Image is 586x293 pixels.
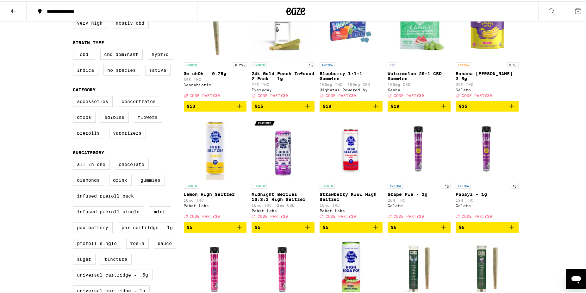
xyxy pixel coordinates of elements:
label: All-In-One [73,158,110,168]
label: Drink [109,174,132,184]
img: Pabst Labs - Strawberry Kiwi High Seltzer [320,115,383,179]
button: Add to bag [184,100,247,110]
p: 24k Gold Punch Infused 2-Pack - 1g [252,70,315,80]
p: 1g [511,182,519,187]
span: $15 [255,102,263,107]
p: INDICA [320,61,335,67]
label: Drops [73,111,96,121]
img: Gelato - Papaya - 1g [456,115,519,179]
label: Tincture [101,253,132,263]
p: HYBRID [184,182,199,187]
a: Open page for Lemon High Seltzer from Pabst Labs [184,115,247,220]
span: CODE PARTY30 [394,92,424,96]
p: HYBRID [252,182,267,187]
span: $5 [255,223,260,229]
span: CODE PARTY30 [394,213,424,217]
button: Add to bag [456,100,519,110]
button: Add to bag [388,221,451,231]
span: $35 [459,102,467,107]
p: 20% THC [388,197,451,201]
div: Everyday [252,87,315,91]
label: Very High [73,16,107,27]
p: Grape Pie - 1g [388,191,451,196]
span: $18 [323,102,331,107]
img: Gelato - Grape Pie - 1g [388,115,451,179]
p: Lemon High Seltzer [184,191,247,196]
p: 26% THC [456,81,519,85]
p: HYBRID [252,61,267,67]
label: Universal Cartridge - .5g [73,268,153,279]
label: Hybrid [148,48,173,58]
a: Open page for Papaya - 1g from Gelato [456,115,519,220]
span: $19 [391,102,399,107]
a: Open page for Strawberry Kiwi High Seltzer from Pabst Labs [320,115,383,220]
p: Papaya - 1g [456,191,519,196]
span: $5 [323,223,328,229]
img: Pabst Labs - Midnight Berries 10:3:2 High Seltzer [252,115,315,179]
div: Kanha [388,87,451,91]
button: Add to bag [184,221,247,231]
span: CODE PARTY30 [190,213,220,217]
p: Blueberry 1:1:1 Gummies [320,70,383,80]
button: Add to bag [456,221,519,231]
p: INDICA [456,182,471,187]
span: CODE PARTY30 [326,92,356,96]
span: CODE PARTY30 [462,92,492,96]
span: CODE PARTY30 [190,92,220,96]
button: Add to bag [320,221,383,231]
label: CBD [73,48,95,58]
p: 100mg THC: 100mg CBD [320,81,383,85]
label: Indica [73,64,98,74]
p: Banana [PERSON_NAME] - 3.5g [456,70,519,80]
label: Prerolls [73,126,104,137]
p: 1g [307,61,315,67]
label: Diamonds [73,174,104,184]
label: Concentrates [118,95,160,106]
label: Edibles [101,111,129,121]
label: PAX Cartridge - 1g [118,221,177,232]
legend: Strain Type [73,39,104,44]
label: Mostly CBD [112,16,149,27]
button: Add to bag [320,100,383,110]
p: 100mg CBD [388,81,451,85]
div: Pabst Labs [252,207,315,211]
label: PAX Battery [73,221,113,232]
a: Open page for Midnight Berries 10:3:2 High Seltzer from Pabst Labs [252,115,315,220]
div: Pabst Labs [184,202,247,206]
p: 3.5g [507,61,519,67]
p: CBD [388,61,397,67]
div: Gelato [388,202,451,206]
legend: Category [73,86,96,91]
span: $13 [187,102,196,107]
label: Mint [149,205,171,216]
p: 0.75g [233,61,246,67]
p: 19% THC [456,197,519,201]
button: Add to bag [388,100,451,110]
span: CODE PARTY30 [462,213,492,217]
p: 1g [443,182,451,187]
p: Strawberry Kiwi High Seltzer [320,191,383,201]
div: Pabst Labs [320,207,383,211]
label: CBD Dominant [100,48,143,58]
img: Pabst Labs - Lemon High Seltzer [184,115,247,179]
div: Gelato [456,87,519,91]
p: 10mg THC [320,202,383,206]
div: Gelato [456,202,519,206]
label: Chocolate [115,158,149,168]
a: Open page for Grape Pie - 1g from Gelato [388,115,451,220]
p: SATIVA [456,61,471,67]
label: Gummies [137,174,165,184]
label: Infused Preroll Single [73,205,144,216]
p: Watermelon 20:1 CBD Gummies [388,70,451,80]
div: Highatus Powered by Cannabiotix [320,87,383,91]
p: INDICA [388,182,403,187]
div: Cannabiotix [184,82,247,86]
span: CODE PARTY30 [258,213,288,217]
label: Sugar [73,253,96,263]
label: Infused Preroll Pack [73,189,138,200]
span: CODE PARTY30 [326,213,356,217]
label: Vaporizers [109,126,146,137]
label: Sativa [145,64,171,74]
label: Sauce [154,237,176,247]
label: Flowers [134,111,162,121]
